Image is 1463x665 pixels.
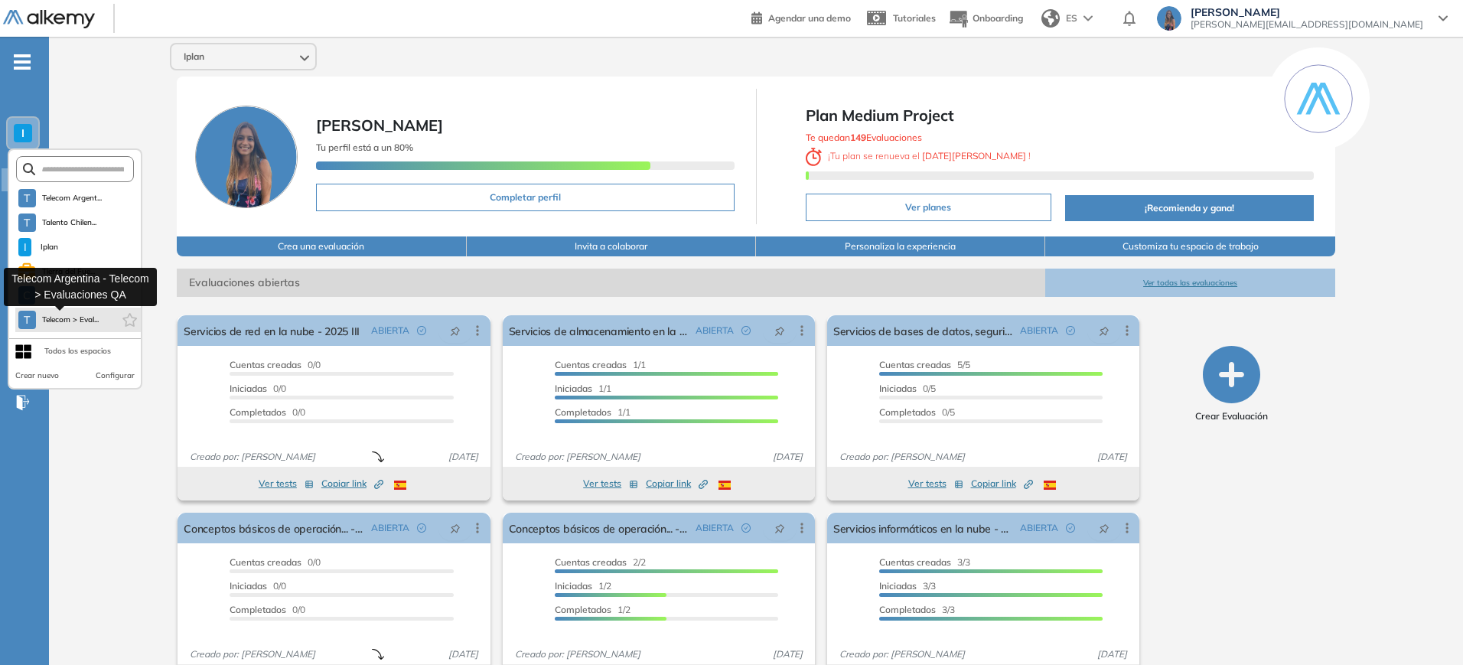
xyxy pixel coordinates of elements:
img: Foto de perfil [195,106,298,208]
span: 0/5 [879,406,955,418]
button: Crear Evaluación [1195,346,1268,423]
span: Iniciadas [230,580,267,592]
span: [DATE] [1091,647,1133,661]
span: [DATE] [442,647,484,661]
button: Customiza tu espacio de trabajo [1045,236,1334,256]
span: 1/1 [555,383,611,394]
span: Iniciadas [879,383,917,394]
img: clock-svg [806,148,823,166]
span: Creado por: [PERSON_NAME] [509,647,647,661]
button: Ver tests [908,474,963,493]
span: Completados [555,604,611,615]
span: check-circle [741,326,751,335]
button: Crear nuevo [15,370,59,382]
span: 1/1 [555,359,646,370]
button: Ver tests [259,474,314,493]
span: pushpin [450,522,461,534]
span: 0/0 [230,604,305,615]
span: pushpin [774,522,785,534]
span: check-circle [417,523,426,533]
span: Cuentas creadas [555,556,627,568]
span: 0/5 [879,383,936,394]
span: Iplan [37,241,60,253]
span: ABIERTA [371,521,409,535]
img: ESP [394,481,406,490]
span: Iniciadas [230,383,267,394]
span: ABIERTA [696,324,734,337]
b: [DATE][PERSON_NAME] [920,150,1028,161]
button: Ver planes [806,194,1052,221]
span: 1/2 [555,580,611,592]
span: [PERSON_NAME] [316,116,443,135]
span: Completados [555,406,611,418]
span: pushpin [1099,522,1109,534]
span: ABIERTA [1020,324,1058,337]
button: ¡Recomienda y gana! [1065,195,1314,221]
button: Copiar link [971,474,1033,493]
span: Cuentas creadas [879,359,951,370]
span: Copiar link [321,477,383,491]
span: Onboarding [973,12,1023,24]
span: ¡ Tu plan se renueva el ! [806,150,1031,161]
span: [PERSON_NAME] [1191,6,1423,18]
span: Completados [879,406,936,418]
span: Creado por: [PERSON_NAME] [833,647,971,661]
span: ABIERTA [1020,521,1058,535]
a: Servicios de red en la nube - 2025 III [184,315,360,346]
span: check-circle [1066,326,1075,335]
span: T [24,217,30,229]
span: check-circle [417,326,426,335]
img: Logo [3,10,95,29]
span: Tu perfil está a un 80% [316,142,413,153]
a: Servicios informáticos en la nube - 2025 III [833,513,1014,543]
span: Iniciadas [555,383,592,394]
a: Conceptos básicos de operación... -2025 III [509,513,689,543]
span: check-circle [741,523,751,533]
span: [PERSON_NAME][EMAIL_ADDRESS][DOMAIN_NAME] [1191,18,1423,31]
span: Completados [230,406,286,418]
button: Copiar link [646,474,708,493]
span: 1/1 [555,406,630,418]
span: I [24,241,27,253]
span: ABIERTA [696,521,734,535]
span: [DATE] [767,450,809,464]
span: Talento Chilen... [42,217,97,229]
img: ESP [1044,481,1056,490]
span: Crear Evaluación [1195,409,1268,423]
span: 3/3 [879,604,955,615]
span: [DATE] [1091,450,1133,464]
button: pushpin [763,318,797,343]
span: 3/3 [879,556,970,568]
span: Creado por: [PERSON_NAME] [509,450,647,464]
button: Personaliza la experiencia [756,236,1045,256]
span: Tutoriales [893,12,936,24]
span: 0/0 [230,359,321,370]
span: Iniciadas [555,580,592,592]
span: Agendar una demo [768,12,851,24]
button: Configurar [96,370,135,382]
button: Invita a colaborar [467,236,756,256]
span: Evaluaciones abiertas [177,269,1045,297]
span: 0/0 [230,383,286,394]
img: world [1041,9,1060,28]
span: ES [1066,11,1077,25]
span: Plan Medium Project [806,104,1314,127]
span: I [21,127,24,139]
span: Cuentas creadas [230,359,301,370]
span: Creado por: [PERSON_NAME] [184,450,321,464]
div: Telecom Argentina - Telecom > Evaluaciones QA [4,268,157,306]
span: 0/0 [230,556,321,568]
button: pushpin [438,318,472,343]
span: Iplan [184,51,204,63]
a: Conceptos básicos de operación... -2025 III [184,513,364,543]
span: pushpin [774,324,785,337]
span: 0/0 [230,580,286,592]
img: ESP [718,481,731,490]
button: pushpin [438,516,472,540]
a: Agendar una demo [751,8,851,26]
button: Completar perfil [316,184,734,211]
a: Servicios de bases de datos, seguridad - 2025 III [833,315,1014,346]
span: 3/3 [879,580,936,592]
img: arrow [1083,15,1093,21]
button: Onboarding [948,2,1023,35]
